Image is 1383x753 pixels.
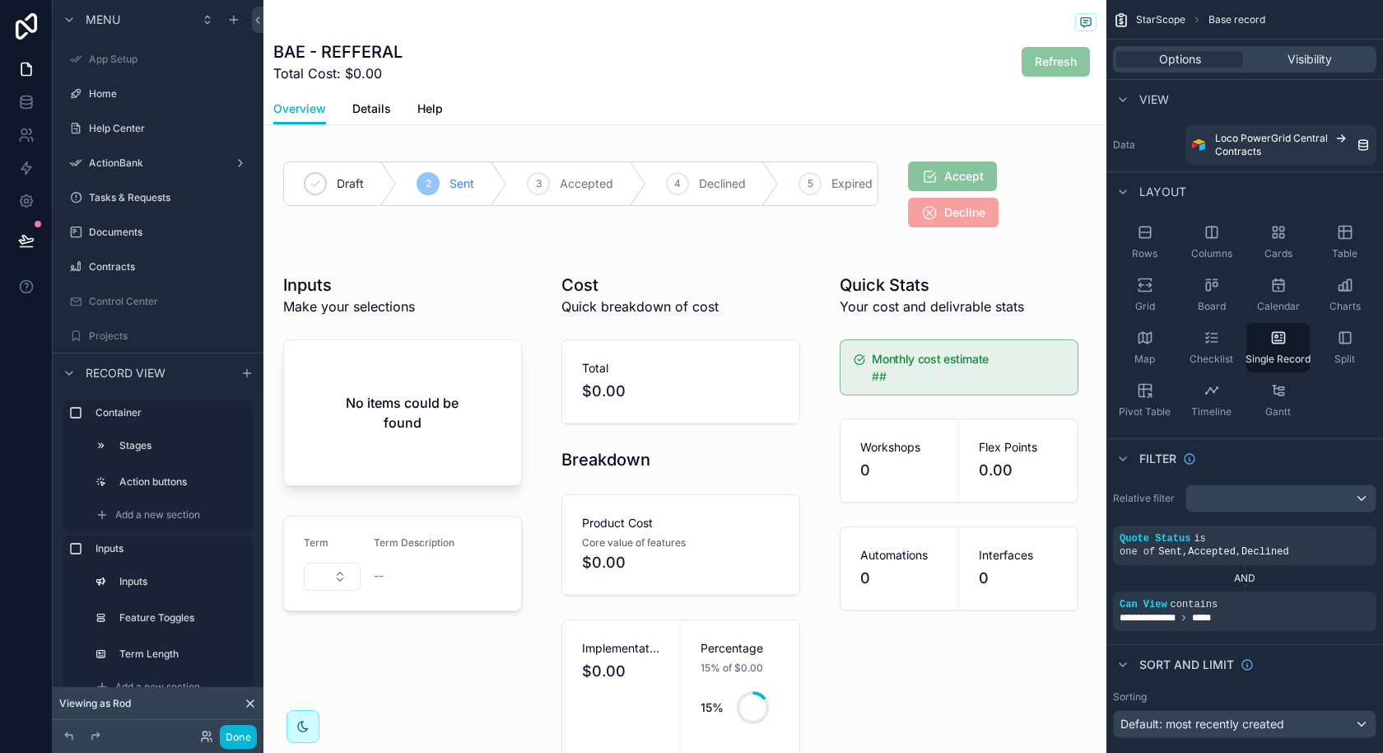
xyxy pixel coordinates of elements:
[119,648,244,661] label: Term Length
[1191,247,1232,260] span: Columns
[1208,13,1265,26] span: Base record
[1236,546,1241,558] span: ,
[59,697,131,710] span: Viewing as Rod
[1158,546,1288,558] span: Sent Accepted Declined
[1119,405,1171,419] span: Pivot Table
[1113,138,1179,152] label: Data
[89,191,250,204] label: Tasks & Requests
[95,406,247,419] label: Container
[63,323,254,349] a: Projects
[1139,451,1176,467] span: Filter
[1113,217,1176,267] button: Rows
[1180,217,1243,267] button: Columns
[89,87,250,101] label: Home
[1113,323,1176,372] button: Map
[1215,145,1261,158] span: Contracts
[63,115,254,142] a: Help Center
[63,185,254,211] a: Tasks & Requests
[1180,270,1243,320] button: Board
[273,63,403,83] span: Total Cost: $0.00
[1113,710,1376,738] button: Default: most recently created
[89,157,227,170] label: ActionBank
[1334,353,1355,366] span: Split
[119,611,244,624] label: Feature Toggles
[89,295,250,308] label: Control Center
[63,219,254,246] a: Documents
[1139,184,1186,200] span: Layout
[352,101,391,117] span: Details
[63,288,254,315] a: Control Center
[1246,217,1310,267] button: Cards
[1264,247,1292,260] span: Cards
[119,475,244,489] label: Action buttons
[1180,323,1243,372] button: Checklist
[89,122,250,135] label: Help Center
[1139,91,1169,108] span: View
[1180,376,1243,425] button: Timeline
[115,508,200,521] span: Add a new section
[53,392,263,694] div: scrollable content
[89,330,250,343] label: Projects
[1171,599,1218,610] span: contains
[95,542,247,555] label: Inputs
[89,226,250,239] label: Documents
[1113,270,1176,320] button: Grid
[1198,300,1226,313] span: Board
[1135,300,1155,313] span: Grid
[1192,138,1205,152] img: Airtable Logo
[63,81,254,107] a: Home
[273,101,326,117] span: Overview
[63,254,254,280] a: Contracts
[1265,405,1291,419] span: Gantt
[1246,323,1310,372] button: Single Record
[1313,217,1376,267] button: Table
[115,681,200,694] span: Add a new section
[63,46,254,72] a: App Setup
[1215,132,1328,145] span: Loco PowerGrid Central
[1191,405,1232,419] span: Timeline
[119,439,244,452] label: Stages
[1113,376,1176,425] button: Pivot Table
[1120,717,1284,731] span: Default: most recently created
[86,12,120,28] span: Menu
[86,365,165,381] span: Record view
[119,575,244,588] label: Inputs
[417,101,443,117] span: Help
[1246,376,1310,425] button: Gantt
[1136,13,1185,26] span: StarScope
[1332,247,1357,260] span: Table
[1120,533,1190,545] span: Quote Status
[1113,690,1147,704] label: Sorting
[1190,353,1233,366] span: Checklist
[1120,599,1167,610] span: Can View
[352,94,391,127] a: Details
[1182,546,1188,558] span: ,
[273,94,326,125] a: Overview
[1185,125,1376,165] a: Loco PowerGrid CentralContracts
[417,94,443,127] a: Help
[1246,353,1311,366] span: Single Record
[89,53,250,66] label: App Setup
[1246,270,1310,320] button: Calendar
[1257,300,1300,313] span: Calendar
[1159,51,1201,68] span: Options
[273,40,403,63] h1: BAE - REFFERAL
[1139,657,1234,673] span: Sort And Limit
[63,150,254,176] a: ActionBank
[1329,300,1361,313] span: Charts
[1113,572,1376,585] div: AND
[220,725,257,749] button: Done
[1288,51,1332,68] span: Visibility
[1132,247,1157,260] span: Rows
[89,260,250,274] label: Contracts
[1313,270,1376,320] button: Charts
[1134,353,1155,366] span: Map
[1313,323,1376,372] button: Split
[1113,492,1179,505] label: Relative filter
